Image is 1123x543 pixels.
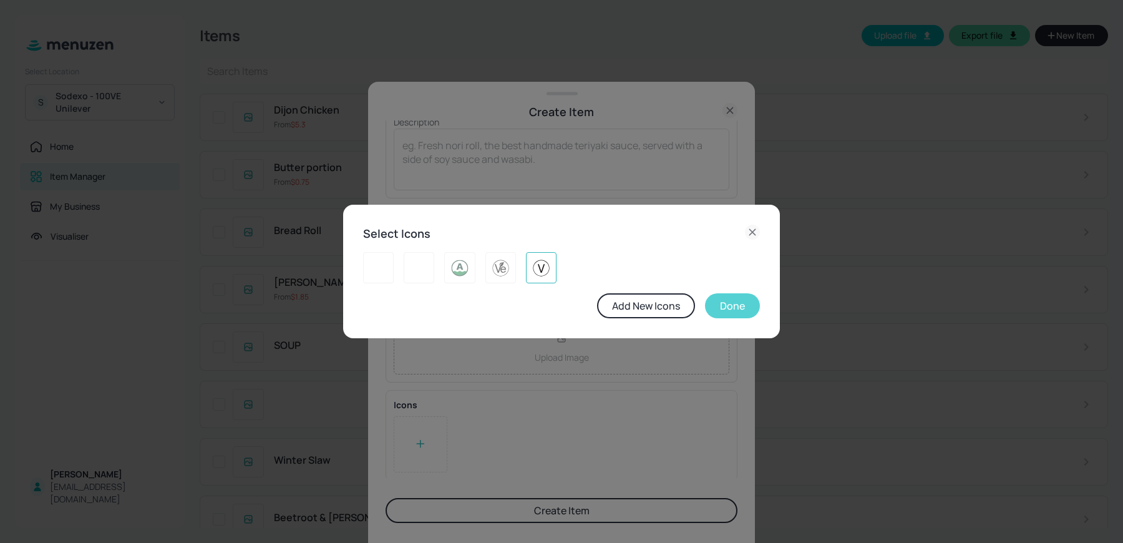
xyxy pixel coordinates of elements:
img: 2025-08-30-17565460035073kektlj6asn.svg [491,258,510,278]
img: 2025-09-06-1757184316886ciyz4ig3d2.svg [450,258,469,278]
button: Done [705,293,760,318]
h6: Select Icons [363,225,430,243]
button: Add New Icons [597,293,695,318]
img: 2025-09-06-1757184323318zqjqw3htg1.svg [409,258,429,278]
img: 2025-09-06-1757184328917d9dymxxsgw.svg [369,258,388,278]
img: 2025-08-30-1756545997440ct1u6ozuppo.svg [532,258,551,278]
